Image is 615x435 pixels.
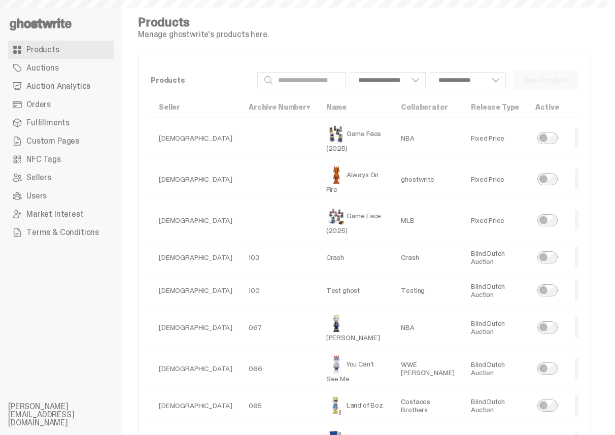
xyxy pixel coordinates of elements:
img: Game Face (2025) [326,124,347,144]
td: [DEMOGRAPHIC_DATA] [151,159,241,200]
td: 103 [241,241,318,274]
td: NBA [393,307,463,348]
td: Crash [318,241,393,274]
a: Auction Analytics [8,77,114,95]
td: [DEMOGRAPHIC_DATA] [151,241,241,274]
a: Archive Number▾ [249,103,310,112]
img: Land of Boz [326,395,347,416]
span: NFC Tags [26,155,61,163]
p: Manage ghostwrite's products here. [138,30,269,39]
td: [DEMOGRAPHIC_DATA] [151,307,241,348]
a: Users [8,187,114,205]
a: Market Interest [8,205,114,223]
td: [DEMOGRAPHIC_DATA] [151,389,241,422]
td: Blind Dutch Auction [463,307,527,348]
span: Products [26,46,59,54]
td: Test ghost [318,274,393,307]
a: Terms & Conditions [8,223,114,242]
td: Game Face (2025) [318,118,393,159]
span: Custom Pages [26,137,79,145]
span: Auctions [26,64,59,72]
a: Fulfillments [8,114,114,132]
span: Market Interest [26,210,84,218]
td: [DEMOGRAPHIC_DATA] [151,274,241,307]
td: Fixed Price [463,159,527,200]
a: NFC Tags [8,150,114,169]
a: Custom Pages [8,132,114,150]
td: [DEMOGRAPHIC_DATA] [151,118,241,159]
a: Orders [8,95,114,114]
th: Collaborator [393,97,463,118]
td: Blind Dutch Auction [463,274,527,307]
td: Always On Fire [318,159,393,200]
td: ghostwrite [393,159,463,200]
td: You Can't See Me [318,348,393,389]
span: Fulfillments [26,119,70,127]
td: Fixed Price [463,200,527,241]
p: Products [151,77,249,84]
li: [PERSON_NAME][EMAIL_ADDRESS][DOMAIN_NAME] [8,403,130,427]
td: Fixed Price [463,118,527,159]
td: MLB [393,200,463,241]
td: [DEMOGRAPHIC_DATA] [151,200,241,241]
th: Release Type [463,97,527,118]
td: Costacos Brothers [393,389,463,422]
td: Blind Dutch Auction [463,241,527,274]
img: Eminem [326,313,347,333]
span: Sellers [26,174,51,182]
span: Terms & Conditions [26,228,99,237]
td: Crash [393,241,463,274]
td: 067 [241,307,318,348]
a: Active [535,103,559,112]
td: WWE [PERSON_NAME] [393,348,463,389]
td: 065 [241,389,318,422]
td: [DEMOGRAPHIC_DATA] [151,348,241,389]
td: 100 [241,274,318,307]
td: [PERSON_NAME] [318,307,393,348]
span: Orders [26,101,51,109]
td: Blind Dutch Auction [463,348,527,389]
a: Auctions [8,59,114,77]
td: Game Face (2025) [318,200,393,241]
img: Always On Fire [326,165,347,185]
a: Products [8,41,114,59]
th: Name [318,97,393,118]
td: Blind Dutch Auction [463,389,527,422]
span: Auction Analytics [26,82,90,90]
td: NBA [393,118,463,159]
td: 066 [241,348,318,389]
td: Testing [393,274,463,307]
th: Seller [151,97,241,118]
img: Game Face (2025) [326,206,347,226]
h4: Products [138,16,269,28]
span: Users [26,192,47,200]
img: You Can't See Me [326,354,347,375]
span: ▾ [306,103,310,112]
a: Sellers [8,169,114,187]
td: Land of Boz [318,389,393,422]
